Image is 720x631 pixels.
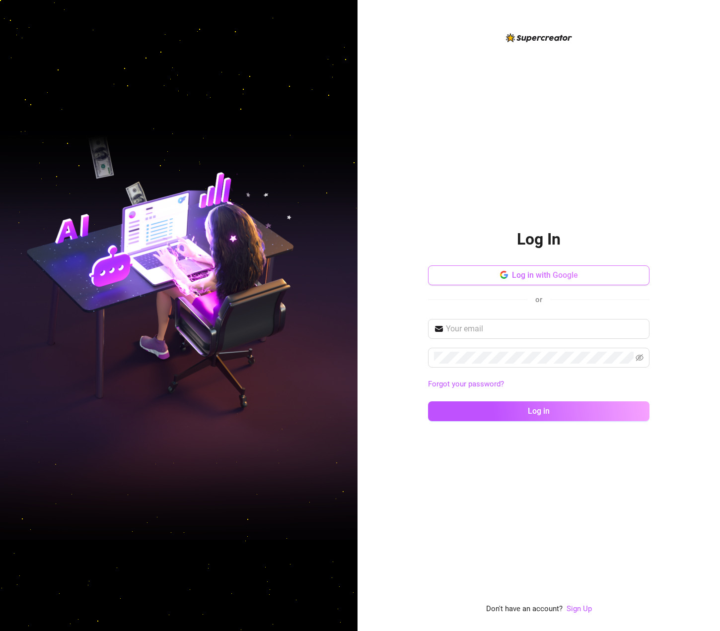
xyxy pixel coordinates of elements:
span: or [535,295,542,304]
h2: Log In [517,229,561,250]
a: Forgot your password? [428,379,504,388]
span: eye-invisible [636,354,644,362]
button: Log in with Google [428,265,649,285]
a: Sign Up [567,604,592,613]
img: logo-BBDzfeDw.svg [506,33,572,42]
span: Log in with Google [512,270,578,280]
input: Your email [446,323,644,335]
a: Sign Up [567,603,592,615]
a: Forgot your password? [428,379,649,390]
button: Log in [428,401,649,421]
span: Log in [528,406,550,416]
span: Don't have an account? [486,603,563,615]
